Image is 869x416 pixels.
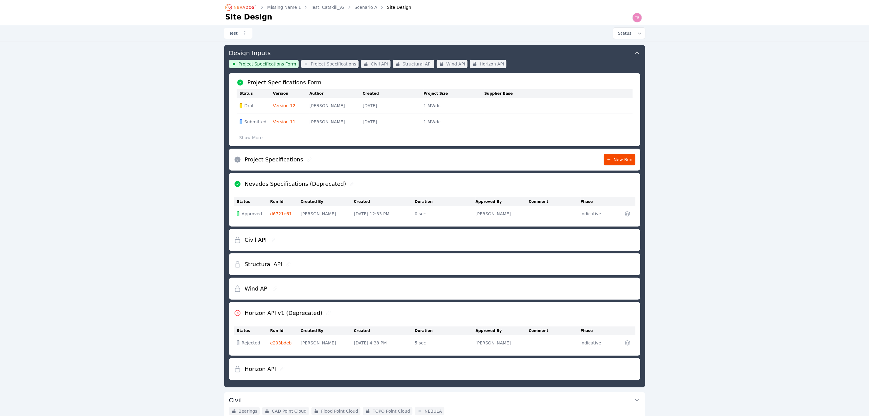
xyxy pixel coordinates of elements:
[354,206,415,222] td: [DATE] 12:33 PM
[447,61,465,67] span: Wind API
[355,4,377,10] a: Scenario A
[301,206,354,222] td: [PERSON_NAME]
[354,335,415,351] td: [DATE] 4:38 PM
[415,326,476,335] th: Duration
[245,155,303,164] h2: Project Specifications
[245,180,346,188] h2: Nevados Specifications (Deprecated)
[373,408,410,414] span: TOPO Point Cloud
[240,119,268,125] div: Submitted
[273,119,296,124] a: Version 11
[301,197,354,206] th: Created By
[301,335,354,351] td: [PERSON_NAME]
[581,340,613,346] div: Indicative
[242,211,262,217] span: Approved
[237,89,273,98] th: Status
[229,396,242,404] h3: Civil
[272,408,307,414] span: CAD Point Cloud
[607,157,633,163] span: New Run
[273,89,310,98] th: Version
[245,309,323,317] h2: Horizon API v1 (Deprecated)
[476,197,529,206] th: Approved By
[425,408,442,414] span: NEBULA
[581,326,616,335] th: Phase
[311,4,345,10] a: Test: Catskill_v2
[310,98,363,114] td: [PERSON_NAME]
[229,49,271,57] h3: Design Inputs
[225,2,412,12] nav: Breadcrumb
[415,340,473,346] div: 5 sec
[225,12,273,22] h1: Site Design
[270,340,292,345] a: e203bdeb
[415,197,476,206] th: Duration
[245,236,267,244] h2: Civil API
[321,408,358,414] span: Flood Point Cloud
[485,89,545,98] th: Supplier Base
[354,197,415,206] th: Created
[424,114,485,130] td: 1 MWdc
[480,61,504,67] span: Horizon API
[379,4,412,10] div: Site Design
[476,326,529,335] th: Approved By
[270,211,292,216] a: d6721e61
[310,114,363,130] td: [PERSON_NAME]
[224,45,645,387] div: Design InputsProject Specifications FormProject SpecificationsCivil APIStructural APIWind APIHori...
[245,284,269,293] h2: Wind API
[234,326,270,335] th: Status
[273,103,296,108] a: Version 12
[604,154,635,165] a: New Run
[224,28,253,39] a: Test
[415,211,473,217] div: 0 sec
[248,78,322,87] h2: Project Specifications Form
[613,28,645,39] button: Status
[229,392,640,407] button: Civil
[229,45,640,60] button: Design Inputs
[476,206,529,222] td: [PERSON_NAME]
[240,103,268,109] div: Draft
[476,335,529,351] td: [PERSON_NAME]
[242,340,260,346] span: Rejected
[632,13,642,23] img: Ted Elliott
[270,197,301,206] th: Run Id
[311,61,356,67] span: Project Specifications
[581,211,613,217] div: Indicative
[371,61,388,67] span: Civil API
[529,326,581,335] th: Comment
[245,260,282,269] h2: Structural API
[239,61,296,67] span: Project Specifications Form
[363,98,424,114] td: [DATE]
[267,4,301,10] a: Missing Name 1
[234,197,270,206] th: Status
[245,365,276,373] h2: Horizon API
[581,197,616,206] th: Phase
[239,408,258,414] span: Bearings
[363,89,424,98] th: Created
[354,326,415,335] th: Created
[529,197,581,206] th: Comment
[616,30,632,36] span: Status
[301,326,354,335] th: Created By
[363,114,424,130] td: [DATE]
[424,89,485,98] th: Project Size
[310,89,363,98] th: Author
[237,132,266,143] button: Show More
[424,98,485,114] td: 1 MWdc
[270,326,301,335] th: Run Id
[403,61,432,67] span: Structural API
